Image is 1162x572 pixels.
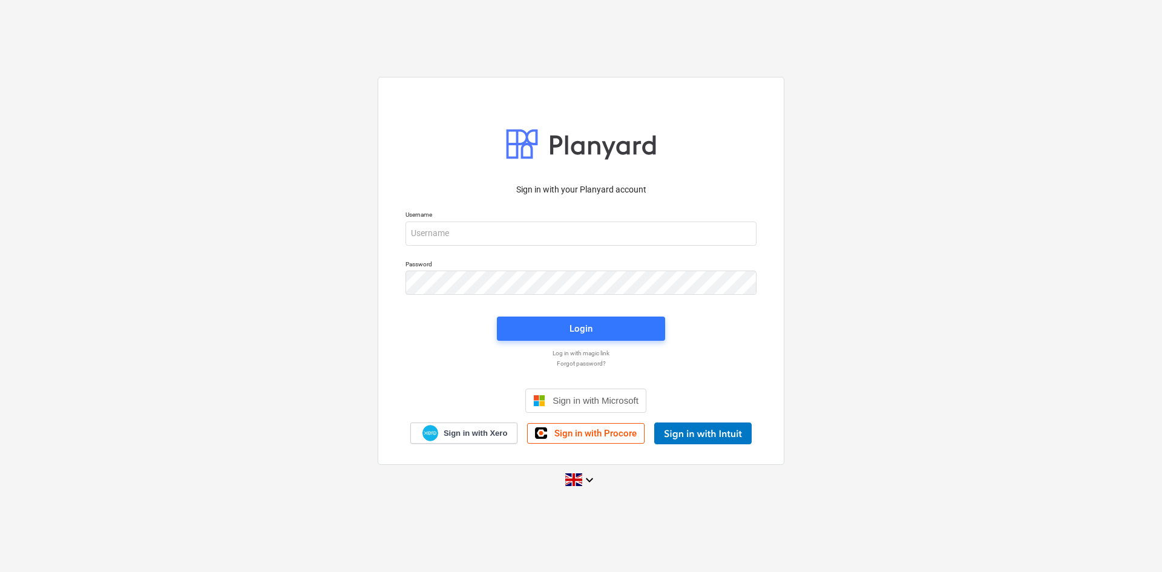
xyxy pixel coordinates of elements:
[553,395,638,406] span: Sign in with Microsoft
[554,428,637,439] span: Sign in with Procore
[399,360,763,367] a: Forgot password?
[582,473,597,487] i: keyboard_arrow_down
[444,428,507,439] span: Sign in with Xero
[405,183,757,196] p: Sign in with your Planyard account
[422,425,438,441] img: Xero logo
[405,211,757,221] p: Username
[570,321,592,337] div: Login
[405,260,757,271] p: Password
[399,349,763,357] a: Log in with magic link
[527,423,645,444] a: Sign in with Procore
[533,395,545,407] img: Microsoft logo
[410,422,518,444] a: Sign in with Xero
[497,317,665,341] button: Login
[405,222,757,246] input: Username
